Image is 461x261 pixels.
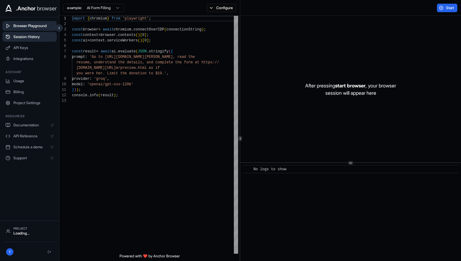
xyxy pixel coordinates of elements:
span: ) [77,88,79,92]
span: ; [116,93,118,97]
span: : [83,82,85,86]
span: ) [138,33,140,37]
span: ; [149,38,151,43]
span: } [107,16,109,21]
span: Project Settings [13,101,54,105]
span: const [72,27,83,32]
div: 3 [59,27,66,32]
button: Logout [46,248,53,256]
button: ProjectLoading... [3,224,56,238]
span: info [90,93,98,97]
span: . [88,93,90,97]
span: ] [145,33,147,37]
div: 5 [59,38,66,43]
span: chromium [114,27,131,32]
span: 'Go to [URL][DOMAIN_NAME][PERSON_NAME], re [90,55,182,59]
span: browser [37,4,57,13]
div: 6 [59,43,66,49]
span: orm at https:// [186,60,219,65]
span: const [72,49,83,54]
div: 9 [59,76,66,82]
span: m/preview.html as if [116,66,160,70]
button: Collapse sidebar [55,24,63,32]
div: Project [13,226,53,231]
span: connectionString [166,27,202,32]
span: Documentation [13,123,48,128]
span: 'playwright' [123,16,149,21]
button: Start [437,4,457,12]
span: ai [112,49,116,54]
span: ai [83,38,87,43]
span: : [90,77,92,81]
span: Schedule a demo [13,145,48,150]
h3: Account [5,70,54,74]
h3: Resources [5,114,54,118]
span: result [83,49,96,54]
a: Schedule a demo [2,142,57,152]
span: chromium [90,16,107,21]
span: API Keys [13,45,54,50]
span: ; [147,33,149,37]
span: , [166,71,169,76]
span: = [98,33,101,37]
span: JSON [138,49,147,54]
span: 0 [145,38,147,43]
div: Loading... [13,231,53,236]
span: const [72,38,83,43]
span: example: [67,5,82,10]
div: 2 [59,21,66,27]
span: , [107,77,109,81]
span: ) [74,88,76,92]
button: Integrations [2,54,57,64]
span: resume, understand the details, and complete the f [77,60,186,65]
span: { [88,16,90,21]
span: = [98,27,101,32]
span: } [72,88,74,92]
div: 8 [59,54,66,60]
span: API Reference [13,134,48,139]
span: Support [13,156,48,160]
span: browser [101,33,116,37]
span: ? [9,250,11,254]
span: . [116,49,118,54]
span: contexts [118,33,136,37]
div: 10 [59,82,66,87]
span: = [88,38,90,43]
span: . [131,27,134,32]
span: { [171,49,173,54]
span: No logs to show [253,167,286,171]
img: Anchor Icon [4,4,13,13]
span: ​ [246,166,249,172]
span: start browser [335,83,366,89]
span: . [116,33,118,37]
a: Support [2,153,57,163]
span: browser [83,27,98,32]
span: ] [147,38,149,43]
button: Billing [2,87,57,97]
button: Configure [207,4,236,12]
span: = [96,49,98,54]
span: 0 [142,33,145,37]
span: ) [140,38,142,43]
span: evaluate [118,49,136,54]
span: ad the [182,55,195,59]
span: : [85,55,87,59]
span: from [112,16,120,21]
span: stringify [149,49,169,54]
button: Browser Playground [2,21,57,31]
span: connectOverCDP [134,27,164,32]
p: After pressing , your browser session will appear here [305,82,396,97]
span: Session History [13,34,54,39]
span: ( [138,38,140,43]
div: 12 [59,93,66,98]
span: .Anchor [16,4,36,13]
button: Project Settings [2,98,57,108]
span: result [101,93,114,97]
span: Billing [13,90,54,94]
span: context [90,38,105,43]
div: 7 [59,49,66,54]
button: API Keys [2,43,57,53]
button: Usage [2,76,57,86]
span: prompt [72,55,85,59]
span: Usage [13,79,54,83]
